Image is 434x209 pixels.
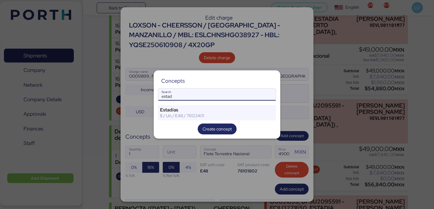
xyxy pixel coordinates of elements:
[158,88,276,101] input: Search
[160,107,254,113] div: Estadías
[198,124,237,134] button: Create concept
[161,78,185,84] div: Concepts
[203,125,232,133] span: Create concept
[160,113,254,118] div: $ / Un / E48 / 76122401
